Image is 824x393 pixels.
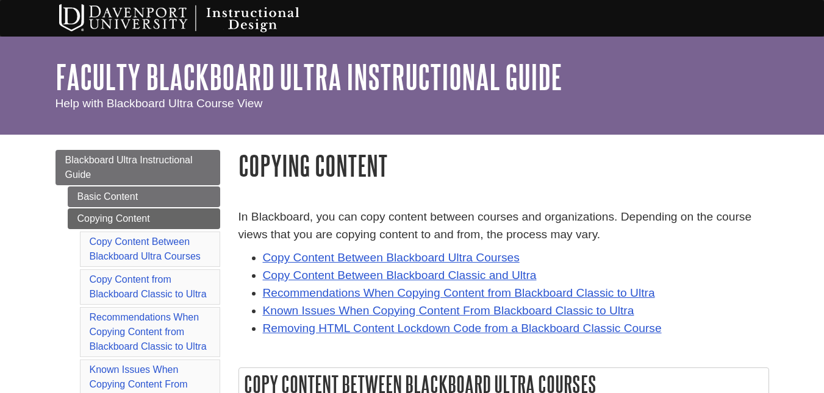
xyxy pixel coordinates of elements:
a: Recommendations When Copying Content from Blackboard Classic to Ultra [263,286,655,299]
span: Help with Blackboard Ultra Course View [56,97,263,110]
a: Copy Content Between Blackboard Ultra Courses [263,251,520,264]
span: Blackboard Ultra Instructional Guide [65,155,193,180]
a: Copy Content Between Blackboard Classic and Ultra [263,269,537,281]
img: Davenport University Instructional Design [49,3,342,34]
a: Recommendations When Copying Content from Blackboard Classic to Ultra [90,312,207,352]
a: Copying Content [68,208,220,229]
a: Copy Content from Blackboard Classic to Ultra [90,274,207,299]
a: Copy Content Between Blackboard Ultra Courses [90,236,201,261]
h1: Copying Content [238,150,769,181]
p: In Blackboard, you can copy content between courses and organizations. Depending on the course vi... [238,208,769,244]
a: Faculty Blackboard Ultra Instructional Guide [56,58,562,96]
a: Blackboard Ultra Instructional Guide [56,150,220,185]
a: Known Issues When Copying Content From Blackboard Classic to Ultra [263,304,634,317]
a: Removing HTML Content Lockdown Code from a Blackboard Classic Course [263,322,662,335]
a: Basic Content [68,186,220,207]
